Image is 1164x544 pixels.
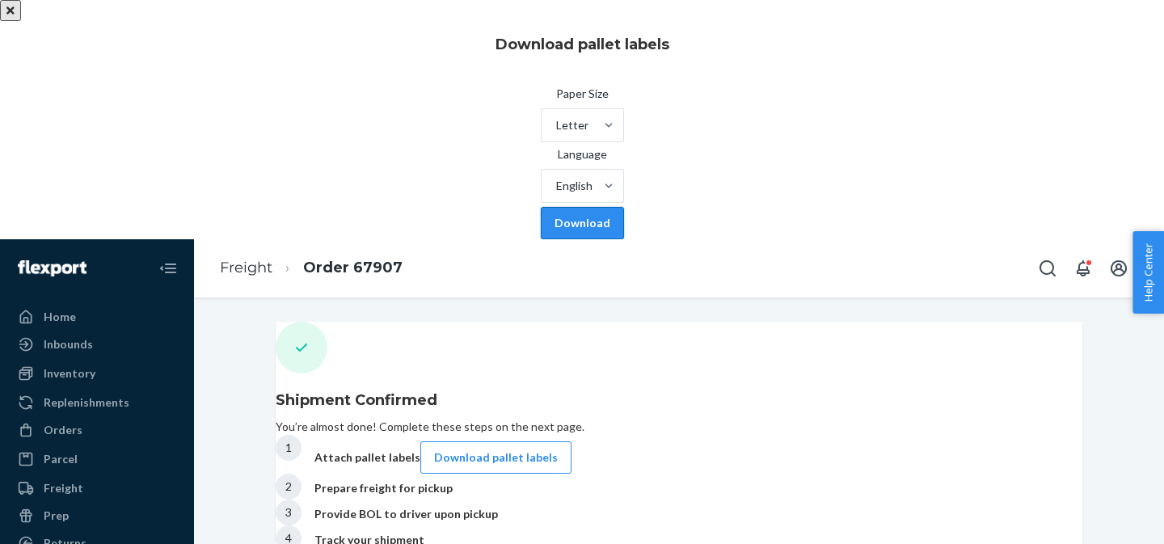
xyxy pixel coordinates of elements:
input: Paper SizeLetter [555,117,556,133]
input: LanguageEnglish [555,178,556,194]
button: Download [541,207,624,239]
div: English [556,178,593,194]
div: Letter [556,117,588,133]
span: Language [558,146,607,169]
h5: Download pallet labels [496,37,669,53]
div: Download [555,215,610,231]
span: Paper Size [556,86,609,108]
